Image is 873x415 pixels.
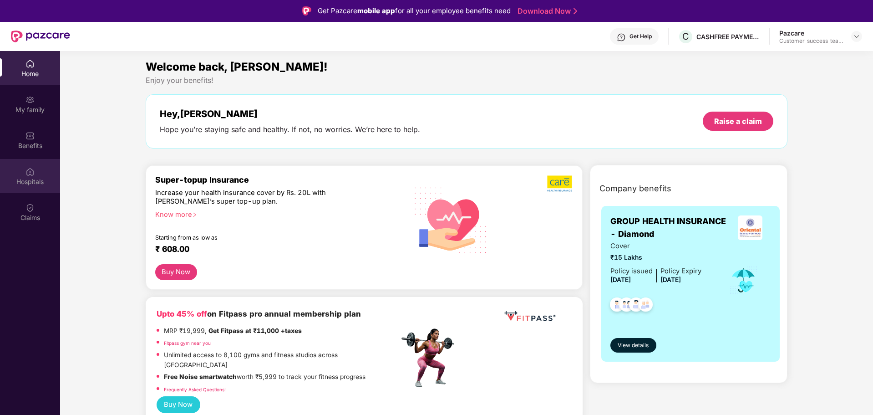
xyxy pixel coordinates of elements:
[155,175,399,184] div: Super-topup Insurance
[629,33,652,40] div: Get Help
[610,241,701,251] span: Cover
[164,387,226,392] a: Frequently Asked Questions!
[208,327,302,334] strong: Get Fitpass at ₹11,000 +taxes
[625,295,647,317] img: svg+xml;base64,PHN2ZyB4bWxucz0iaHR0cDovL3d3dy53My5vcmcvMjAwMC9zdmciIHdpZHRoPSI0OC45NDMiIGhlaWdodD...
[25,203,35,212] img: svg+xml;base64,PHN2ZyBpZD0iQ2xhaW0iIHhtbG5zPSJodHRwOi8vd3d3LnczLm9yZy8yMDAwL3N2ZyIgd2lkdGg9IjIwIi...
[155,210,394,217] div: Know more
[610,215,729,241] span: GROUP HEALTH INSURANCE - Diamond
[729,265,758,295] img: icon
[618,341,649,350] span: View details
[574,6,577,16] img: Stroke
[399,326,462,390] img: fpp.png
[853,33,860,40] img: svg+xml;base64,PHN2ZyBpZD0iRHJvcGRvd24tMzJ4MzIiIHhtbG5zPSJodHRwOi8vd3d3LnczLm9yZy8yMDAwL3N2ZyIgd2...
[599,182,671,195] span: Company benefits
[164,340,211,346] a: Fitpass gym near you
[779,29,843,37] div: Pazcare
[25,95,35,104] img: svg+xml;base64,PHN2ZyB3aWR0aD0iMjAiIGhlaWdodD0iMjAiIHZpZXdCb3g9IjAgMCAyMCAyMCIgZmlsbD0ibm9uZSIgeG...
[155,234,360,241] div: Starting from as low as
[682,31,689,42] span: C
[164,373,237,380] strong: Free Noise smartwatch
[157,309,361,318] b: on Fitpass pro annual membership plan
[660,266,701,277] div: Policy Expiry
[610,276,631,283] span: [DATE]
[157,396,200,413] button: Buy Now
[155,264,197,280] button: Buy Now
[164,372,365,382] p: worth ₹5,999 to track your fitness progress
[779,37,843,45] div: Customer_success_team_lead
[160,125,420,134] div: Hope you’re staying safe and healthy. If not, no worries. We’re here to help.
[192,212,197,217] span: right
[615,295,638,317] img: svg+xml;base64,PHN2ZyB4bWxucz0iaHR0cDovL3d3dy53My5vcmcvMjAwMC9zdmciIHdpZHRoPSI0OC45MTUiIGhlaWdodD...
[155,244,390,255] div: ₹ 608.00
[302,6,311,15] img: Logo
[160,108,420,119] div: Hey, [PERSON_NAME]
[157,309,207,318] b: Upto 45% off
[547,175,573,192] img: b5dec4f62d2307b9de63beb79f102df3.png
[502,308,557,325] img: fppp.png
[155,189,360,206] div: Increase your health insurance cover by Rs. 20L with [PERSON_NAME]’s super top-up plan.
[11,31,70,42] img: New Pazcare Logo
[696,32,760,41] div: CASHFREE PAYMENTS INDIA PVT. LTD.
[610,253,701,263] span: ₹15 Lakhs
[25,59,35,68] img: svg+xml;base64,PHN2ZyBpZD0iSG9tZSIgeG1sbnM9Imh0dHA6Ly93d3cudzMub3JnLzIwMDAvc3ZnIiB3aWR0aD0iMjAiIG...
[357,6,395,15] strong: mobile app
[610,266,653,277] div: Policy issued
[660,276,681,283] span: [DATE]
[738,215,762,240] img: insurerLogo
[610,338,656,353] button: View details
[318,5,511,16] div: Get Pazcare for all your employee benefits need
[634,295,657,317] img: svg+xml;base64,PHN2ZyB4bWxucz0iaHR0cDovL3d3dy53My5vcmcvMjAwMC9zdmciIHdpZHRoPSI0OC45NDMiIGhlaWdodD...
[164,327,207,334] del: MRP ₹19,999,
[606,295,628,317] img: svg+xml;base64,PHN2ZyB4bWxucz0iaHR0cDovL3d3dy53My5vcmcvMjAwMC9zdmciIHdpZHRoPSI0OC45NDMiIGhlaWdodD...
[407,175,494,264] img: svg+xml;base64,PHN2ZyB4bWxucz0iaHR0cDovL3d3dy53My5vcmcvMjAwMC9zdmciIHhtbG5zOnhsaW5rPSJodHRwOi8vd3...
[25,131,35,140] img: svg+xml;base64,PHN2ZyBpZD0iQmVuZWZpdHMiIHhtbG5zPSJodHRwOi8vd3d3LnczLm9yZy8yMDAwL3N2ZyIgd2lkdGg9Ij...
[146,76,788,85] div: Enjoy your benefits!
[714,116,762,126] div: Raise a claim
[146,60,328,73] span: Welcome back, [PERSON_NAME]!
[518,6,574,16] a: Download Now
[25,167,35,176] img: svg+xml;base64,PHN2ZyBpZD0iSG9zcGl0YWxzIiB4bWxucz0iaHR0cDovL3d3dy53My5vcmcvMjAwMC9zdmciIHdpZHRoPS...
[617,33,626,42] img: svg+xml;base64,PHN2ZyBpZD0iSGVscC0zMngzMiIgeG1sbnM9Imh0dHA6Ly93d3cudzMub3JnLzIwMDAvc3ZnIiB3aWR0aD...
[164,350,399,370] p: Unlimited access to 8,100 gyms and fitness studios across [GEOGRAPHIC_DATA]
